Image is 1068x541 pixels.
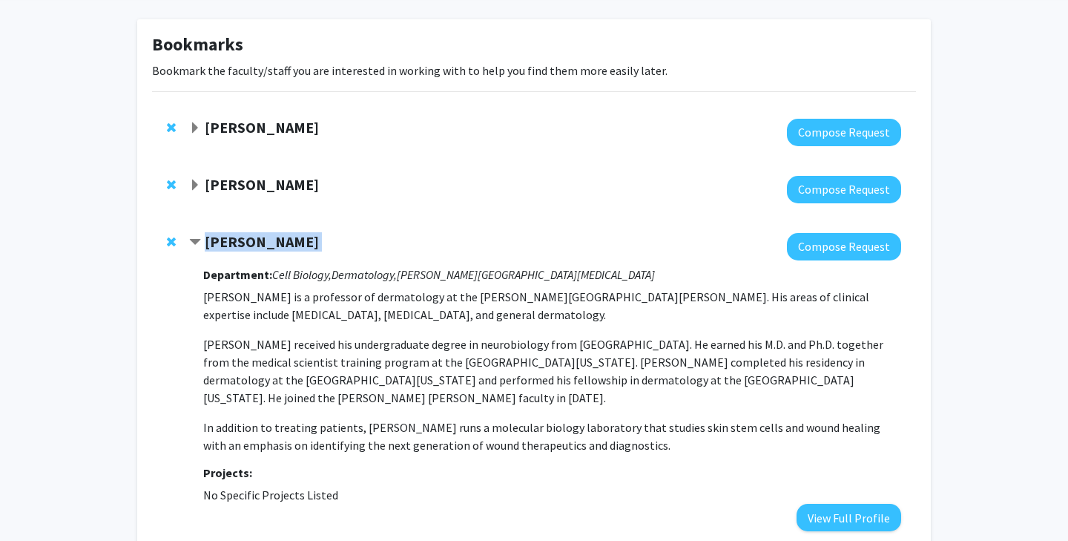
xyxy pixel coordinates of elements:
strong: [PERSON_NAME] [205,175,319,194]
span: Expand Karen Fleming Bookmark [189,180,201,191]
i: Cell Biology, [272,267,332,282]
strong: Projects: [203,465,252,480]
strong: [PERSON_NAME] [205,232,319,251]
span: Remove Jun Hua from bookmarks [167,122,176,134]
p: [PERSON_NAME] received his undergraduate degree in neurobiology from [GEOGRAPHIC_DATA]. He earned... [203,335,901,407]
i: [PERSON_NAME][GEOGRAPHIC_DATA][MEDICAL_DATA] [397,267,655,282]
span: Contract Luis Garza Bookmark [189,237,201,249]
p: In addition to treating patients, [PERSON_NAME] runs a molecular biology laboratory that studies ... [203,419,901,454]
strong: [PERSON_NAME] [205,118,319,137]
p: [PERSON_NAME] is a professor of dermatology at the [PERSON_NAME][GEOGRAPHIC_DATA][PERSON_NAME]. H... [203,288,901,324]
span: No Specific Projects Listed [203,488,338,502]
p: Bookmark the faculty/staff you are interested in working with to help you find them more easily l... [152,62,916,79]
h1: Bookmarks [152,34,916,56]
button: Compose Request to Karen Fleming [787,176,901,203]
iframe: Chat [11,474,63,530]
span: Remove Karen Fleming from bookmarks [167,179,176,191]
strong: Department: [203,267,272,282]
span: Expand Jun Hua Bookmark [189,122,201,134]
button: Compose Request to Jun Hua [787,119,901,146]
span: Remove Luis Garza from bookmarks [167,236,176,248]
i: Dermatology, [332,267,397,282]
button: Compose Request to Luis Garza [787,233,901,260]
button: View Full Profile [797,504,901,531]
